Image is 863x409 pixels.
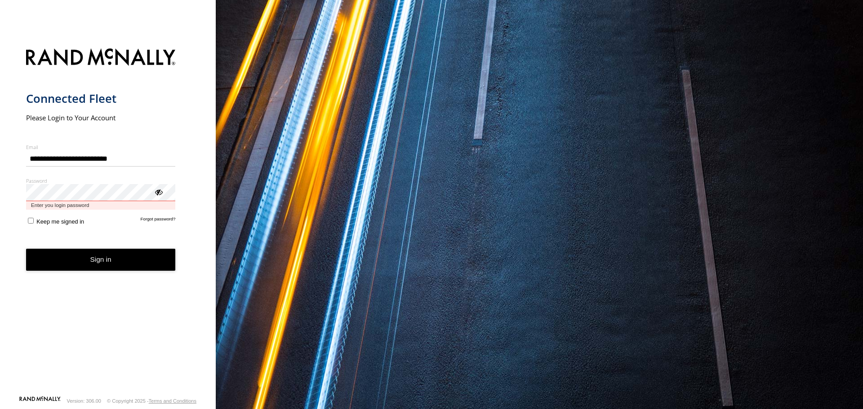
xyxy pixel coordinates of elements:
div: Version: 306.00 [67,398,101,404]
span: Enter you login password [26,201,176,210]
label: Email [26,144,176,150]
a: Terms and Conditions [149,398,196,404]
input: Keep me signed in [28,218,34,224]
button: Sign in [26,249,176,271]
span: Keep me signed in [36,218,84,225]
div: ViewPassword [154,187,163,196]
a: Forgot password? [141,216,176,225]
form: main [26,43,190,396]
div: © Copyright 2025 - [107,398,196,404]
h2: Please Login to Your Account [26,113,176,122]
label: Password [26,177,176,184]
h1: Connected Fleet [26,91,176,106]
a: Visit our Website [19,396,61,405]
img: Rand McNally [26,47,176,70]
